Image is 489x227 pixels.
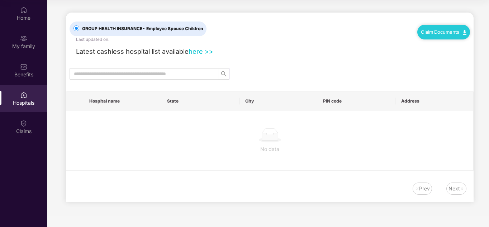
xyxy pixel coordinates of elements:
[317,91,395,111] th: PIN code
[72,145,467,153] div: No data
[20,35,27,42] img: svg+xml;base64,PHN2ZyB3aWR0aD0iMjAiIGhlaWdodD0iMjAiIHZpZXdCb3g9IjAgMCAyMCAyMCIgZmlsbD0ibm9uZSIgeG...
[401,98,467,104] span: Address
[463,30,466,35] img: svg+xml;base64,PHN2ZyB4bWxucz0iaHR0cDovL3d3dy53My5vcmcvMjAwMC9zdmciIHdpZHRoPSIxMC40IiBoZWlnaHQ9Ij...
[20,63,27,70] img: svg+xml;base64,PHN2ZyBpZD0iQmVuZWZpdHMiIHhtbG5zPSJodHRwOi8vd3d3LnczLm9yZy8yMDAwL3N2ZyIgd2lkdGg9Ij...
[142,26,203,31] span: - Employee Spouse Children
[415,186,419,191] img: svg+xml;base64,PHN2ZyB4bWxucz0iaHR0cDovL3d3dy53My5vcmcvMjAwMC9zdmciIHdpZHRoPSIxNiIgaGVpZ2h0PSIxNi...
[20,6,27,14] img: svg+xml;base64,PHN2ZyBpZD0iSG9tZSIgeG1sbnM9Imh0dHA6Ly93d3cudzMub3JnLzIwMDAvc3ZnIiB3aWR0aD0iMjAiIG...
[79,25,206,32] span: GROUP HEALTH INSURANCE
[218,68,229,80] button: search
[448,185,460,193] div: Next
[161,91,239,111] th: State
[218,71,229,77] span: search
[395,91,473,111] th: Address
[460,186,464,191] img: svg+xml;base64,PHN2ZyB4bWxucz0iaHR0cDovL3d3dy53My5vcmcvMjAwMC9zdmciIHdpZHRoPSIxNiIgaGVpZ2h0PSIxNi...
[419,185,430,193] div: Prev
[239,91,317,111] th: City
[89,98,156,104] span: Hospital name
[421,29,466,35] a: Claim Documents
[20,120,27,127] img: svg+xml;base64,PHN2ZyBpZD0iQ2xhaW0iIHhtbG5zPSJodHRwOi8vd3d3LnczLm9yZy8yMDAwL3N2ZyIgd2lkdGg9IjIwIi...
[20,91,27,99] img: svg+xml;base64,PHN2ZyBpZD0iSG9zcGl0YWxzIiB4bWxucz0iaHR0cDovL3d3dy53My5vcmcvMjAwMC9zdmciIHdpZHRoPS...
[189,47,213,55] a: here >>
[84,91,161,111] th: Hospital name
[76,36,109,43] div: Last updated on .
[76,47,189,55] span: Latest cashless hospital list available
